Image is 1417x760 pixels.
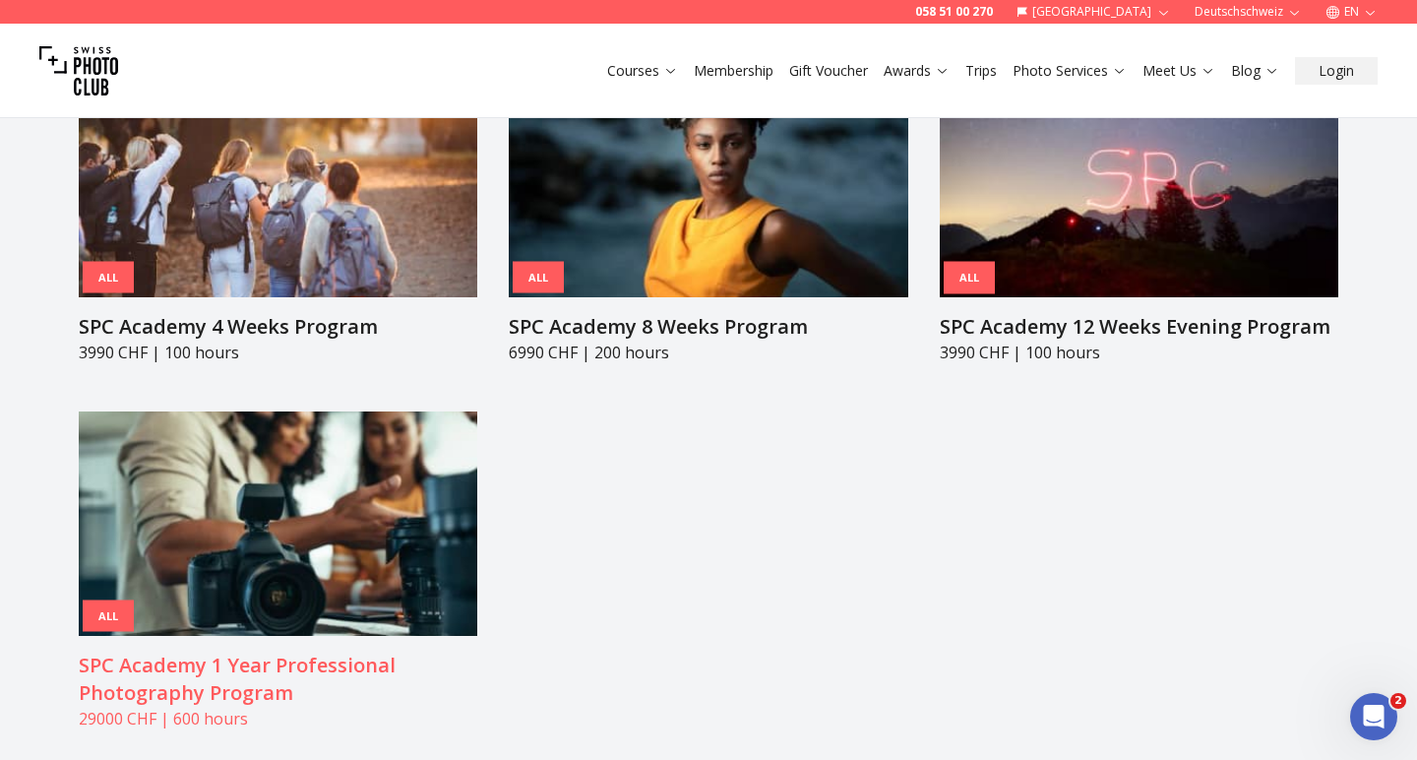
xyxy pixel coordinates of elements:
p: 3990 CHF | 100 hours [940,341,1338,364]
img: SPC Academy 1 Year Professional Photography Program [79,412,477,636]
a: Courses [607,61,678,81]
a: Blog [1231,61,1279,81]
button: Blog [1223,57,1287,85]
p: 6990 CHF | 200 hours [509,341,907,364]
a: SPC Academy 8 Weeks ProgramAllSPC Academy 8 Weeks Program6990 CHF | 200 hours [509,73,907,364]
button: Membership [686,57,781,85]
div: All [944,262,995,294]
h3: SPC Academy 12 Weeks Evening Program [940,313,1338,341]
a: Trips [965,61,997,81]
a: Awards [884,61,950,81]
button: Awards [876,57,957,85]
a: Membership [694,61,773,81]
button: Login [1295,57,1378,85]
h3: SPC Academy 1 Year Professional Photography Program [79,652,477,707]
span: 2 [1390,693,1406,709]
a: SPC Academy 12 Weeks Evening ProgramAllSPC Academy 12 Weeks Evening Program3990 CHF | 100 hours [940,73,1338,364]
div: All [513,261,564,293]
img: SPC Academy 4 Weeks Program [79,73,477,297]
p: 3990 CHF | 100 hours [79,341,477,364]
a: SPC Academy 1 Year Professional Photography ProgramAllSPC Academy 1 Year Professional Photography... [79,412,477,730]
a: SPC Academy 4 Weeks ProgramAllSPC Academy 4 Weeks Program3990 CHF | 100 hours [79,73,477,364]
button: Gift Voucher [781,57,876,85]
a: Photo Services [1013,61,1127,81]
img: SPC Academy 8 Weeks Program [509,73,907,297]
a: Meet Us [1142,61,1215,81]
img: SPC Academy 12 Weeks Evening Program [940,73,1338,297]
a: Gift Voucher [789,61,868,81]
iframe: Intercom live chat [1350,693,1397,740]
button: Photo Services [1005,57,1135,85]
button: Trips [957,57,1005,85]
p: 29000 CHF | 600 hours [79,707,477,730]
a: 058 51 00 270 [915,4,993,20]
div: All [83,261,134,293]
h3: SPC Academy 8 Weeks Program [509,313,907,341]
img: Swiss photo club [39,32,118,110]
button: Courses [599,57,686,85]
h3: SPC Academy 4 Weeks Program [79,313,477,341]
button: Meet Us [1135,57,1223,85]
div: All [83,600,134,632]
